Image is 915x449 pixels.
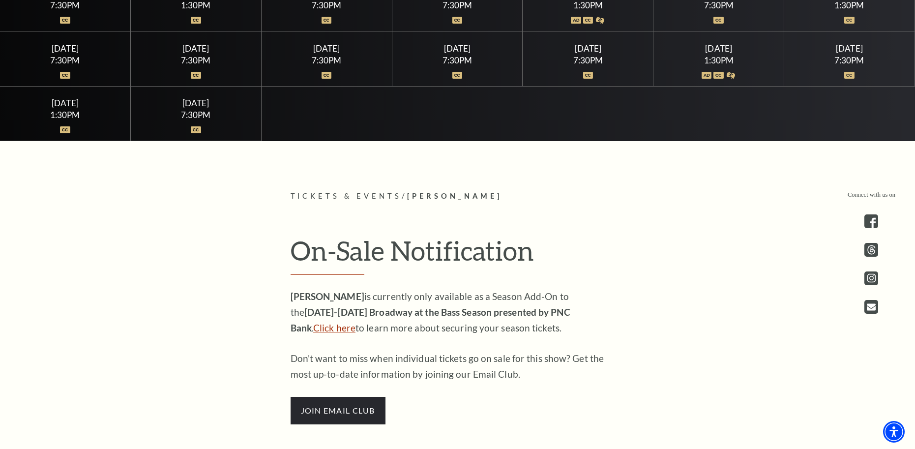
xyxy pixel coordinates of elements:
div: 7:30PM [796,56,903,64]
div: 7:30PM [665,1,772,9]
div: [DATE] [12,98,118,108]
a: instagram - open in a new tab [864,271,878,285]
div: 1:30PM [143,1,249,9]
div: 1:30PM [796,1,903,9]
div: 7:30PM [143,56,249,64]
div: [DATE] [665,43,772,54]
a: join email club [291,404,385,416]
div: 7:30PM [534,56,641,64]
a: Click here to learn more about securing your season tickets [313,322,355,333]
div: 7:30PM [273,1,380,9]
div: 7:30PM [12,1,118,9]
p: Connect with us on [848,190,895,200]
div: 7:30PM [143,111,249,119]
div: 7:30PM [12,56,118,64]
strong: [PERSON_NAME] [291,291,364,302]
div: [DATE] [796,43,903,54]
a: facebook - open in a new tab [864,214,878,228]
span: Tickets & Events [291,192,402,200]
span: [PERSON_NAME] [407,192,502,200]
div: 7:30PM [404,56,510,64]
div: [DATE] [534,43,641,54]
div: [DATE] [404,43,510,54]
div: 1:30PM [665,56,772,64]
div: [DATE] [143,98,249,108]
strong: [DATE]-[DATE] Broadway at the Bass Season presented by PNC Bank [291,306,570,333]
div: 7:30PM [404,1,510,9]
div: [DATE] [143,43,249,54]
div: 7:30PM [273,56,380,64]
a: Open this option - open in a new tab [864,300,878,314]
p: / [291,190,625,203]
p: Don't want to miss when individual tickets go on sale for this show? Get the most up-to-date info... [291,351,610,382]
div: [DATE] [12,43,118,54]
div: 1:30PM [534,1,641,9]
p: is currently only available as a Season Add-On to the . to learn more about securing your season ... [291,289,610,336]
div: [DATE] [273,43,380,54]
a: threads.com - open in a new tab [864,243,878,257]
div: 1:30PM [12,111,118,119]
h2: On-Sale Notification [291,235,625,275]
span: join email club [291,397,385,424]
div: Accessibility Menu [883,421,905,443]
